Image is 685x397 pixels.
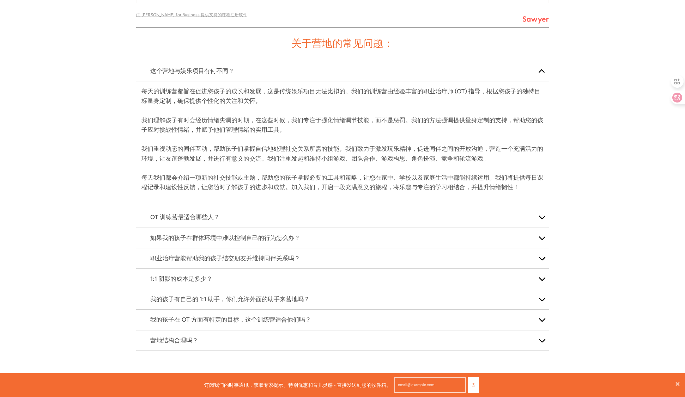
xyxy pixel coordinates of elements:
font: 职业治疗营能帮助我的孩子结交朋友并维持同伴关系吗？ [150,255,300,262]
font: 每天我们都会介绍一项新的社交技能或主题，帮助您的孩子掌握必要的工具和策略，让您在家中、学校以及家庭生活中都能持续运用。我们将提供每日课程记录和建设性反馈，让您随时了解孩子的进步和成就。加入我们，... [141,174,543,191]
font: 我的孩子有自己的 1:1 助手，你们允许外面的助手来营地吗？ [150,296,310,303]
font: OT 训练营最适合哪些人？ [150,213,220,221]
font: 由 [PERSON_NAME] for Business 提供支持的课程注册软件 [136,12,247,17]
button: 去 [468,377,479,393]
font: 订阅我们的时事通讯，获取专家提示、特别优惠和育儿灵感 - 直接发送到您的收件箱。 [204,382,391,388]
font: 我们理解孩子有时会经历情绪失调的时期，在这些时候，我们专注于强化情绪调节技能，而不是惩罚。我们的方法强调提供量身定制的支持，帮助您的孩子应对挑战性情绪，并赋予他们管理情绪的实用工具。 [141,117,543,133]
font: 我们重视动态的同伴互动，帮助孩子们掌握自信地处理社交关系所需的技能。我们致力于激发玩乐精神，促进同伴之间的开放沟通，营造一个充满活力的环境，让友谊蓬勃发展，并进行有意义的交流。我们注重发起和维持... [141,145,543,162]
font: 如果我的孩子在群体环境中难以控制自己的行为怎么办？ [150,234,300,241]
a: 由 [PERSON_NAME] for Business 提供支持的课程注册软件 [136,6,342,24]
font: 我的孩子在 OT 方面有特定的目标，这个训练营适合他们吗？ [150,316,311,323]
font: 营地结构合理吗？ [150,337,198,344]
font: 这个营地与娱乐项目有何不同？ [150,67,234,74]
font: 关于营地的常见问题： [291,37,394,49]
font: 每天的训练营都旨在促进您孩子的成长和发展，这是传统娱乐项目无法比拟的。我们的训练营由经验丰富的职业治疗师 (OT) 指导，根据您孩子的独特目标量身定制，确保提供个性化的关注和关怀。 [141,88,540,104]
input: email@example.com [394,377,466,393]
font: 1:1 阴影的成本是多少？ [150,275,212,282]
font: 去 [472,383,475,387]
img: 由 Sawyer for Business 提供支持的课程注册软件 [522,16,549,24]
